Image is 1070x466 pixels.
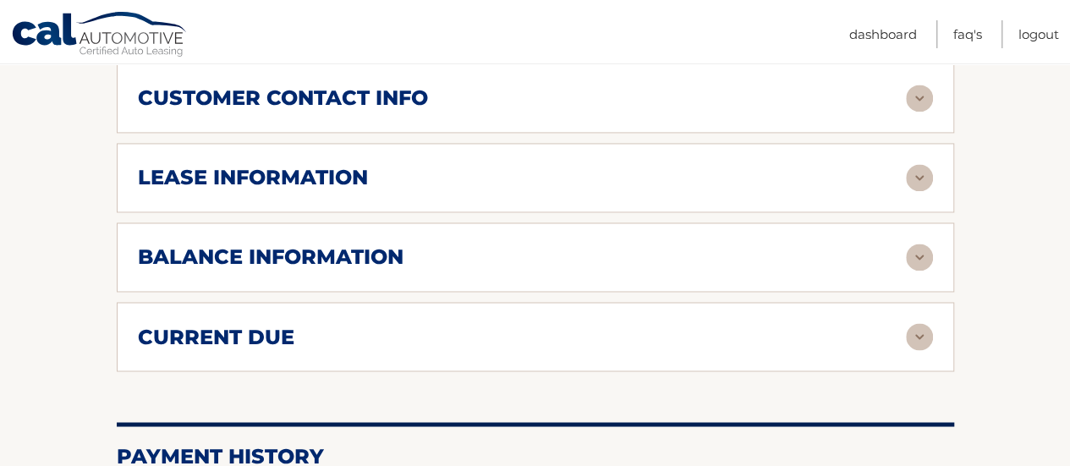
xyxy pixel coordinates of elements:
[849,20,917,48] a: Dashboard
[138,85,428,111] h2: customer contact info
[953,20,982,48] a: FAQ's
[906,164,933,191] img: accordion-rest.svg
[906,244,933,271] img: accordion-rest.svg
[906,323,933,350] img: accordion-rest.svg
[138,165,368,190] h2: lease information
[138,324,294,349] h2: current due
[1018,20,1059,48] a: Logout
[906,85,933,112] img: accordion-rest.svg
[138,244,403,270] h2: balance information
[11,11,189,60] a: Cal Automotive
